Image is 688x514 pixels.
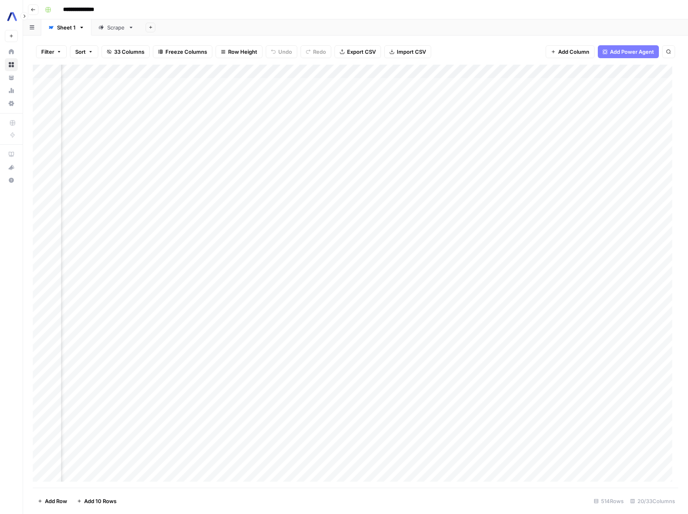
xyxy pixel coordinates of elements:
[5,148,18,161] a: AirOps Academy
[114,48,144,56] span: 33 Columns
[591,495,627,508] div: 514 Rows
[266,45,297,58] button: Undo
[301,45,331,58] button: Redo
[107,23,125,32] div: Scrape
[5,6,18,27] button: Workspace: Assembly AI
[598,45,659,58] button: Add Power Agent
[610,48,654,56] span: Add Power Agent
[5,9,19,24] img: Assembly AI Logo
[384,45,431,58] button: Import CSV
[5,71,18,84] a: Your Data
[397,48,426,56] span: Import CSV
[70,45,98,58] button: Sort
[91,19,141,36] a: Scrape
[5,45,18,58] a: Home
[278,48,292,56] span: Undo
[153,45,212,58] button: Freeze Columns
[36,45,67,58] button: Filter
[216,45,262,58] button: Row Height
[347,48,376,56] span: Export CSV
[313,48,326,56] span: Redo
[72,495,121,508] button: Add 10 Rows
[627,495,678,508] div: 20/33 Columns
[5,174,18,187] button: Help + Support
[102,45,150,58] button: 33 Columns
[5,161,18,174] button: What's new?
[5,84,18,97] a: Usage
[75,48,86,56] span: Sort
[546,45,595,58] button: Add Column
[5,58,18,71] a: Browse
[57,23,76,32] div: Sheet 1
[5,97,18,110] a: Settings
[45,497,67,505] span: Add Row
[41,48,54,56] span: Filter
[228,48,257,56] span: Row Height
[165,48,207,56] span: Freeze Columns
[84,497,116,505] span: Add 10 Rows
[558,48,589,56] span: Add Column
[5,161,17,173] div: What's new?
[334,45,381,58] button: Export CSV
[33,495,72,508] button: Add Row
[41,19,91,36] a: Sheet 1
